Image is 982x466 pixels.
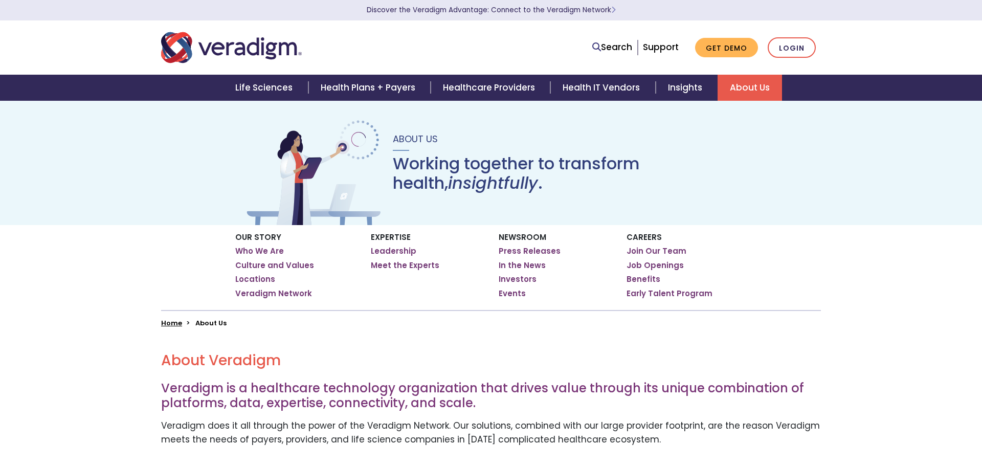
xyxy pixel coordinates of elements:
[592,40,632,54] a: Search
[161,381,821,411] h3: Veradigm is a healthcare technology organization that drives value through its unique combination...
[223,75,308,101] a: Life Sciences
[627,274,660,284] a: Benefits
[235,260,314,271] a: Culture and Values
[448,171,538,194] em: insightfully
[161,318,182,328] a: Home
[308,75,431,101] a: Health Plans + Payers
[367,5,616,15] a: Discover the Veradigm Advantage: Connect to the Veradigm NetworkLearn More
[235,274,275,284] a: Locations
[627,289,712,299] a: Early Talent Program
[161,31,302,64] img: Veradigm logo
[235,289,312,299] a: Veradigm Network
[393,132,438,145] span: About Us
[656,75,718,101] a: Insights
[499,260,546,271] a: In the News
[627,246,686,256] a: Join Our Team
[695,38,758,58] a: Get Demo
[371,246,416,256] a: Leadership
[499,246,561,256] a: Press Releases
[611,5,616,15] span: Learn More
[161,352,821,369] h2: About Veradigm
[499,289,526,299] a: Events
[550,75,655,101] a: Health IT Vendors
[627,260,684,271] a: Job Openings
[371,260,439,271] a: Meet the Experts
[161,419,821,447] p: Veradigm does it all through the power of the Veradigm Network. Our solutions, combined with our ...
[643,41,679,53] a: Support
[768,37,816,58] a: Login
[235,246,284,256] a: Who We Are
[393,154,739,193] h1: Working together to transform health, .
[718,75,782,101] a: About Us
[431,75,550,101] a: Healthcare Providers
[499,274,537,284] a: Investors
